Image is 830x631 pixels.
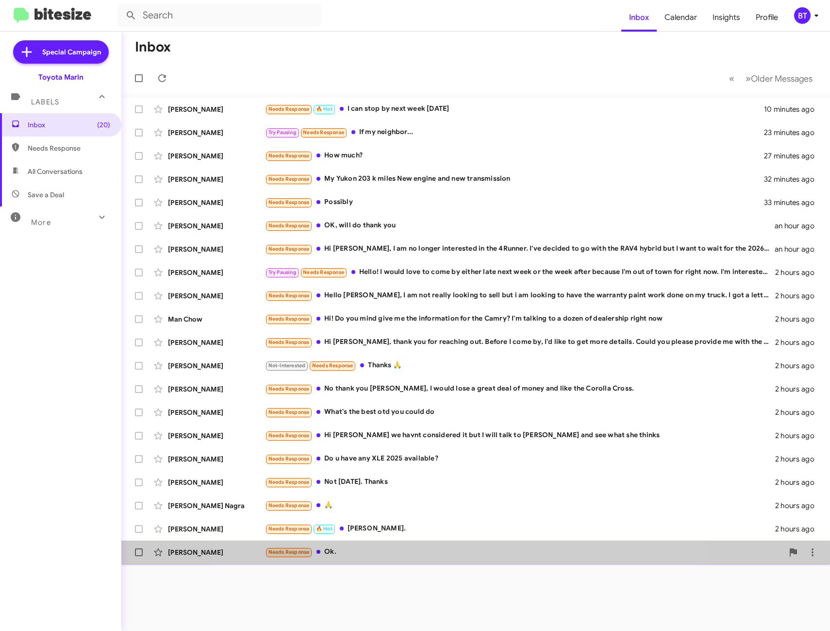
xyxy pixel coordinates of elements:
[748,3,786,32] a: Profile
[42,47,101,57] span: Special Campaign
[97,120,110,130] span: (20)
[657,3,705,32] a: Calendar
[268,339,310,345] span: Needs Response
[303,269,344,275] span: Needs Response
[168,244,265,254] div: [PERSON_NAME]
[168,314,265,324] div: Man Chow
[28,190,64,200] span: Save a Deal
[135,39,171,55] h1: Inbox
[265,523,775,534] div: [PERSON_NAME].
[268,456,310,462] span: Needs Response
[265,453,775,464] div: Do u have any XLE 2025 available?
[265,313,775,324] div: Hi! Do you mind give me the information for the Camry? I'm talking to a dozen of dealership right...
[168,501,265,511] div: [PERSON_NAME] Nagra
[268,222,310,229] span: Needs Response
[775,268,822,277] div: 2 hours ago
[316,106,332,112] span: 🔥 Hot
[775,454,822,464] div: 2 hours ago
[168,384,265,394] div: [PERSON_NAME]
[168,151,265,161] div: [PERSON_NAME]
[31,218,51,227] span: More
[775,478,822,487] div: 2 hours ago
[38,72,83,82] div: Toyota Marin
[265,197,764,208] div: Possibly
[117,4,321,27] input: Search
[775,314,822,324] div: 2 hours ago
[268,246,310,252] span: Needs Response
[168,524,265,534] div: [PERSON_NAME]
[775,384,822,394] div: 2 hours ago
[265,430,775,441] div: Hi [PERSON_NAME] we havnt considered it but I will talk to [PERSON_NAME] and see what she thinks
[621,3,657,32] span: Inbox
[168,198,265,207] div: [PERSON_NAME]
[775,408,822,417] div: 2 hours ago
[268,106,310,112] span: Needs Response
[168,174,265,184] div: [PERSON_NAME]
[775,524,822,534] div: 2 hours ago
[265,220,775,231] div: OK, will do thank you
[723,68,740,88] button: Previous
[775,431,822,441] div: 2 hours ago
[265,127,764,138] div: If my neighbor...
[740,68,818,88] button: Next
[265,290,775,301] div: Hello [PERSON_NAME], I am not really looking to sell but i am looking to have the warranty paint ...
[168,454,265,464] div: [PERSON_NAME]
[168,408,265,417] div: [PERSON_NAME]
[265,477,775,488] div: Not [DATE]. Thanks
[724,68,818,88] nav: Page navigation example
[168,361,265,371] div: [PERSON_NAME]
[268,409,310,415] span: Needs Response
[168,268,265,277] div: [PERSON_NAME]
[764,151,822,161] div: 27 minutes ago
[168,338,265,347] div: [PERSON_NAME]
[764,174,822,184] div: 32 minutes ago
[775,338,822,347] div: 2 hours ago
[268,199,310,205] span: Needs Response
[168,104,265,114] div: [PERSON_NAME]
[303,129,344,136] span: Needs Response
[764,128,822,137] div: 23 minutes ago
[268,269,297,275] span: Try Pausing
[786,7,819,24] button: BT
[268,526,310,532] span: Needs Response
[746,72,751,85] span: »
[265,383,775,394] div: No thank you [PERSON_NAME], I would lose a great deal of money and like the Corolla Cross.
[265,267,775,278] div: Hello! I would love to come by either late next week or the week after because I'm out of town fo...
[268,479,310,485] span: Needs Response
[312,362,353,369] span: Needs Response
[13,40,109,64] a: Special Campaign
[775,291,822,301] div: 2 hours ago
[764,104,822,114] div: 10 minutes ago
[316,526,332,532] span: 🔥 Hot
[268,502,310,509] span: Needs Response
[775,361,822,371] div: 2 hours ago
[268,386,310,392] span: Needs Response
[764,198,822,207] div: 33 minutes ago
[168,478,265,487] div: [PERSON_NAME]
[265,150,764,161] div: How much?
[268,549,310,555] span: Needs Response
[168,431,265,441] div: [PERSON_NAME]
[268,292,310,299] span: Needs Response
[268,316,310,322] span: Needs Response
[729,72,734,85] span: «
[775,221,822,231] div: an hour ago
[268,362,306,369] span: Not-Interested
[705,3,748,32] span: Insights
[775,244,822,254] div: an hour ago
[751,73,813,84] span: Older Messages
[28,120,110,130] span: Inbox
[775,501,822,511] div: 2 hours ago
[268,432,310,439] span: Needs Response
[28,143,110,153] span: Needs Response
[265,103,764,115] div: I can stop by next week [DATE]
[265,337,775,348] div: Hi [PERSON_NAME], thank you for reaching out. Before I come by, I’d like to get more details. Cou...
[265,173,764,185] div: My Yukon 203 k miles New engine and new transmission
[28,167,83,176] span: All Conversations
[265,407,775,418] div: What's the best otd you could do
[268,153,310,159] span: Needs Response
[265,500,775,511] div: 🙏
[168,547,265,557] div: [PERSON_NAME]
